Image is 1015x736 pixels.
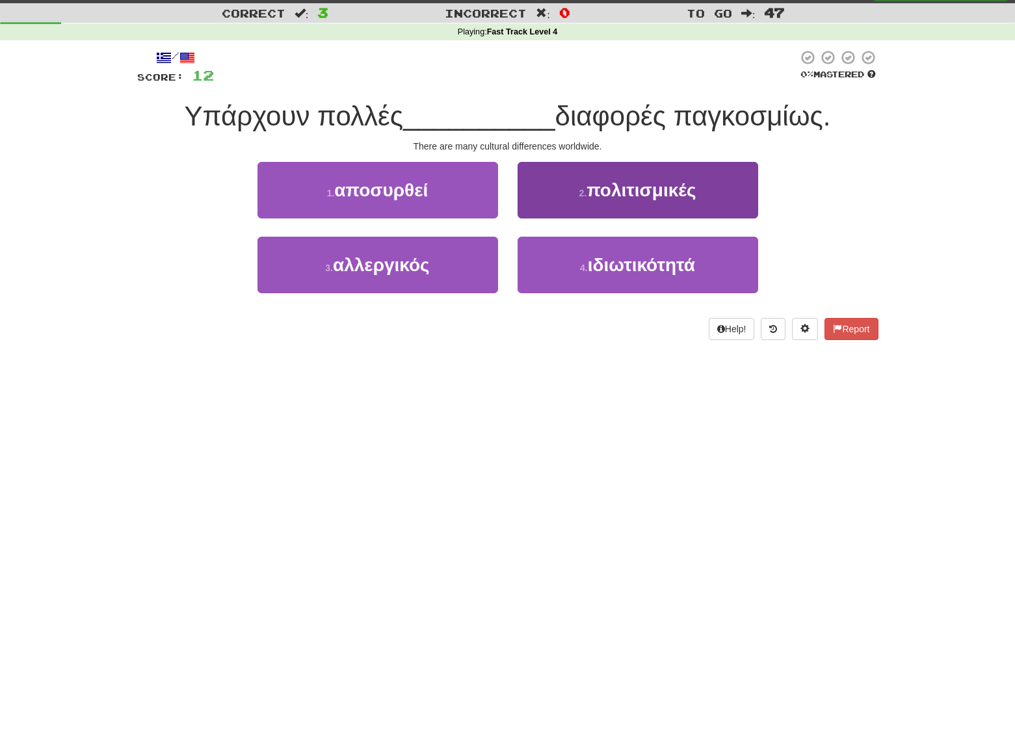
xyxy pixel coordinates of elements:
[192,67,214,83] span: 12
[587,180,696,200] span: πολιτισμικές
[295,8,309,19] span: :
[487,27,558,36] strong: Fast Track Level 4
[257,162,498,218] button: 1.αποσυρθεί
[222,7,285,20] span: Correct
[325,263,333,273] small: 3 .
[761,318,785,340] button: Round history (alt+y)
[800,69,813,79] span: 0 %
[580,263,588,273] small: 4 .
[518,162,758,218] button: 2.πολιτισμικές
[559,5,570,20] span: 0
[327,188,335,198] small: 1 .
[579,188,587,198] small: 2 .
[185,101,403,131] span: Υπάρχουν πολλές
[741,8,756,19] span: :
[403,101,555,131] span: __________
[317,5,328,20] span: 3
[518,237,758,293] button: 4.ιδιωτικότητά
[334,180,428,200] span: αποσυρθεί
[137,140,878,153] div: There are many cultural differences worldwide.
[257,237,498,293] button: 3.αλλεργικός
[445,7,527,20] span: Incorrect
[588,255,695,275] span: ιδιωτικότητά
[137,72,184,83] span: Score:
[764,5,785,20] span: 47
[555,101,831,131] span: διαφορές παγκοσμίως.
[333,255,430,275] span: αλλεργικός
[709,318,755,340] button: Help!
[824,318,878,340] button: Report
[137,49,214,66] div: /
[536,8,550,19] span: :
[687,7,732,20] span: To go
[798,69,878,81] div: Mastered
